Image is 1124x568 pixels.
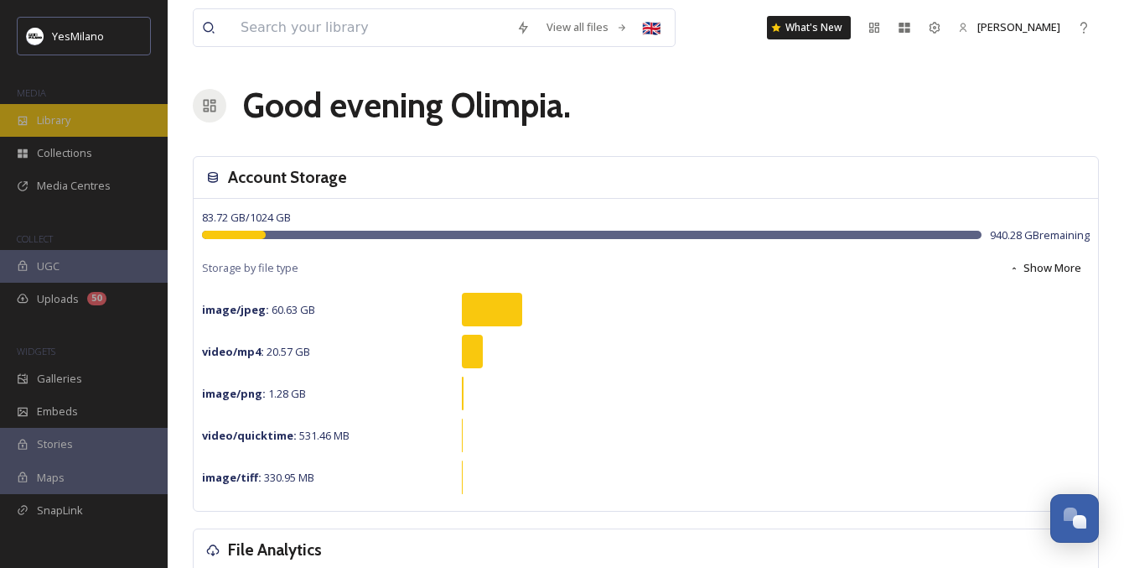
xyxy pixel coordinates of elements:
[767,16,851,39] a: What's New
[202,470,314,485] span: 330.95 MB
[1050,494,1099,543] button: Open Chat
[202,344,264,359] strong: video/mp4 :
[17,86,46,99] span: MEDIA
[636,13,666,43] div: 🇬🇧
[202,260,298,276] span: Storage by file type
[243,81,571,131] h1: Good evening Olimpia .
[202,344,310,359] span: 20.57 GB
[202,428,297,443] strong: video/quicktime :
[17,345,55,357] span: WIDGETS
[37,436,73,452] span: Stories
[52,29,104,44] span: YesMilano
[202,210,291,225] span: 83.72 GB / 1024 GB
[1001,252,1090,284] button: Show More
[87,292,106,305] div: 50
[27,28,44,44] img: Logo%20YesMilano%40150x.png
[37,371,82,387] span: Galleries
[37,404,78,419] span: Embeds
[37,112,70,128] span: Library
[202,302,315,317] span: 60.63 GB
[977,19,1060,34] span: [PERSON_NAME]
[232,9,508,46] input: Search your library
[37,291,79,307] span: Uploads
[37,470,65,486] span: Maps
[538,11,636,44] a: View all files
[37,145,92,161] span: Collections
[202,470,262,485] strong: image/tiff :
[990,227,1090,243] span: 940.28 GB remaining
[202,428,350,443] span: 531.46 MB
[228,165,347,190] h3: Account Storage
[950,11,1069,44] a: [PERSON_NAME]
[202,302,269,317] strong: image/jpeg :
[17,232,53,245] span: COLLECT
[228,538,322,562] h3: File Analytics
[202,386,266,401] strong: image/png :
[37,178,111,194] span: Media Centres
[37,503,83,518] span: SnapLink
[202,386,306,401] span: 1.28 GB
[37,258,60,274] span: UGC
